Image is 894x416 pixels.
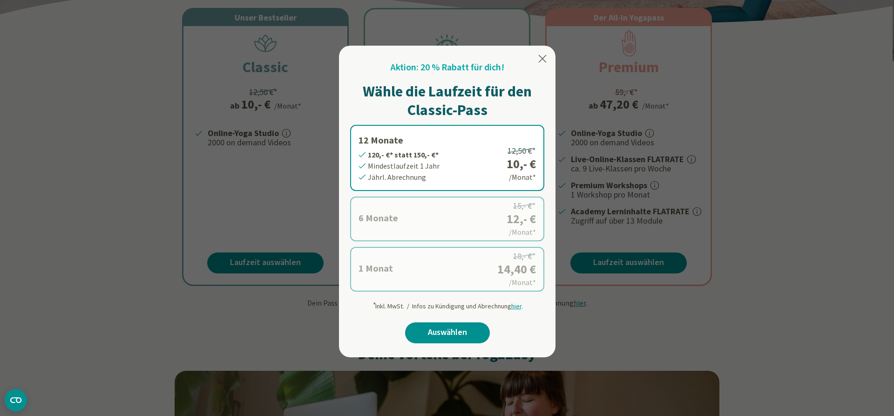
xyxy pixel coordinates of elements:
a: Auswählen [405,322,490,343]
h1: Wähle die Laufzeit für den Classic-Pass [350,82,544,119]
h2: Aktion: 20 % Rabatt für dich! [391,61,504,75]
div: Inkl. MwSt. / Infos zu Kündigung und Abrechnung . [372,297,523,311]
button: CMP-Widget öffnen [5,389,27,411]
span: hier [511,302,521,310]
